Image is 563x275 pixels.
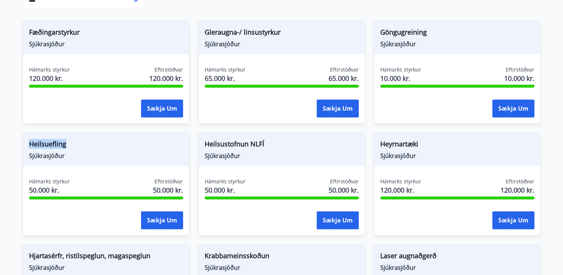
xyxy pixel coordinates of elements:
[380,178,421,185] span: Hámarks styrkur
[380,27,534,40] span: Göngugreining
[330,178,359,185] span: Eftirstöðvar
[506,66,534,73] span: Eftirstöðvar
[380,251,534,263] span: Laser augnaðgerð
[154,178,183,185] span: Eftirstöðvar
[205,178,246,185] span: Hámarks styrkur
[205,66,246,73] span: Hámarks styrkur
[29,27,183,40] span: Fæðingarstyrkur
[29,139,183,152] span: Heilsuefling
[205,251,359,263] span: Krabbameinsskoðun
[29,73,70,83] span: 120.000 kr.
[329,73,359,83] span: 65.000 kr.
[380,40,534,48] span: Sjúkrasjóður
[380,185,421,195] span: 120.000 kr.
[153,185,183,195] span: 50.000 kr.
[29,263,183,272] span: Sjúkrasjóður
[29,152,183,160] span: Sjúkrasjóður
[317,99,359,117] button: Sækja um
[380,152,534,160] span: Sjúkrasjóður
[492,211,534,229] button: Sækja um
[492,99,534,117] button: Sækja um
[29,178,70,185] span: Hámarks styrkur
[506,178,534,185] span: Eftirstöðvar
[141,99,183,117] button: Sækja um
[380,66,421,73] span: Hámarks styrkur
[29,40,183,48] span: Sjúkrasjóður
[500,185,534,195] span: 120.000 kr.
[205,139,359,152] span: Heilsustofnun NLFÍ
[380,73,421,83] span: 10.000 kr.
[504,73,534,83] span: 10.000 kr.
[29,251,183,263] span: Hjartasérfr, ristilspeglun, magaspeglun
[380,139,534,152] span: Heyrnartæki
[380,263,534,272] span: Sjúkrasjóður
[205,40,359,48] span: Sjúkrasjóður
[330,66,359,73] span: Eftirstöðvar
[205,27,359,40] span: Gleraugna-/ linsustyrkur
[205,152,359,160] span: Sjúkrasjóður
[205,185,246,195] span: 50.000 kr.
[29,185,70,195] span: 50.000 kr.
[29,66,70,73] span: Hámarks styrkur
[205,263,359,272] span: Sjúkrasjóður
[317,211,359,229] button: Sækja um
[205,73,246,83] span: 65.000 kr.
[154,66,183,73] span: Eftirstöðvar
[329,185,359,195] span: 50.000 kr.
[141,211,183,229] button: Sækja um
[149,73,183,83] span: 120.000 kr.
